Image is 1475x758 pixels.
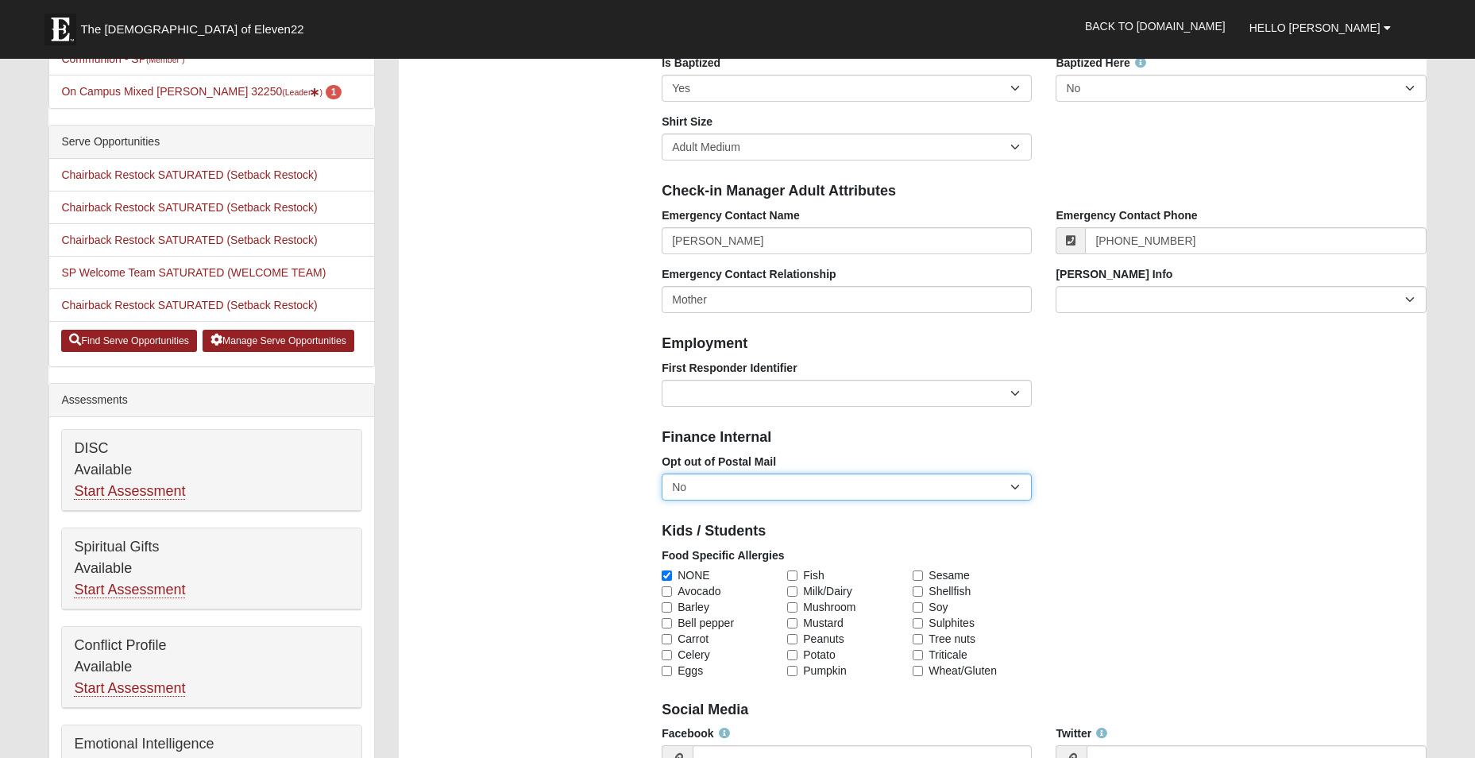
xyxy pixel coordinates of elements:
[146,55,184,64] small: (Member )
[662,702,1426,719] h4: Social Media
[61,85,342,98] a: On Campus Mixed [PERSON_NAME] 32250(Leader) 1
[678,567,709,583] span: NONE
[662,335,1426,353] h4: Employment
[662,55,720,71] label: Is Baptized
[913,618,923,628] input: Sulphites
[61,201,317,214] a: Chairback Restock SATURATED (Setback Restock)
[662,360,797,376] label: First Responder Identifier
[1056,725,1107,741] label: Twitter
[662,429,1426,447] h4: Finance Internal
[803,663,846,679] span: Pumpkin
[61,234,317,246] a: Chairback Restock SATURATED (Setback Restock)
[1073,6,1238,46] a: Back to [DOMAIN_NAME]
[913,634,923,644] input: Tree nuts
[1056,207,1197,223] label: Emergency Contact Phone
[62,430,361,511] div: DISC Available
[662,650,672,660] input: Celery
[61,266,326,279] a: SP Welcome Team SATURATED (WELCOME TEAM)
[929,615,975,631] span: Sulphites
[1056,55,1145,71] label: Baptized Here
[929,663,997,679] span: Wheat/Gluten
[1238,8,1403,48] a: Hello [PERSON_NAME]
[913,650,923,660] input: Triticale
[662,183,1426,200] h4: Check-in Manager Adult Attributes
[678,599,709,615] span: Barley
[74,483,185,500] a: Start Assessment
[929,599,948,615] span: Soy
[678,631,709,647] span: Carrot
[929,567,969,583] span: Sesame
[929,583,971,599] span: Shellfish
[203,330,354,352] a: Manage Serve Opportunities
[44,14,76,45] img: Eleven22 logo
[62,528,361,609] div: Spiritual Gifts Available
[678,663,703,679] span: Eggs
[74,680,185,697] a: Start Assessment
[662,634,672,644] input: Carrot
[678,615,734,631] span: Bell pepper
[787,586,797,597] input: Milk/Dairy
[662,207,800,223] label: Emergency Contact Name
[37,6,354,45] a: The [DEMOGRAPHIC_DATA] of Eleven22
[929,647,967,663] span: Triticale
[803,567,824,583] span: Fish
[1056,266,1172,282] label: [PERSON_NAME] Info
[1249,21,1380,34] span: Hello [PERSON_NAME]
[662,523,1426,540] h4: Kids / Students
[803,615,844,631] span: Mustard
[787,618,797,628] input: Mustard
[61,330,197,352] a: Find Serve Opportunities
[662,586,672,597] input: Avocado
[282,87,322,97] small: (Leader )
[787,650,797,660] input: Potato
[662,618,672,628] input: Bell pepper
[803,647,835,663] span: Potato
[662,725,729,741] label: Facebook
[787,666,797,676] input: Pumpkin
[913,666,923,676] input: Wheat/Gluten
[662,666,672,676] input: Eggs
[803,583,851,599] span: Milk/Dairy
[61,299,317,311] a: Chairback Restock SATURATED (Setback Restock)
[80,21,303,37] span: The [DEMOGRAPHIC_DATA] of Eleven22
[678,647,709,663] span: Celery
[74,582,185,598] a: Start Assessment
[662,570,672,581] input: NONE
[803,599,855,615] span: Mushroom
[662,454,776,470] label: Opt out of Postal Mail
[662,266,836,282] label: Emergency Contact Relationship
[662,114,712,130] label: Shirt Size
[787,602,797,613] input: Mushroom
[662,602,672,613] input: Barley
[787,570,797,581] input: Fish
[49,384,374,417] div: Assessments
[662,547,784,563] label: Food Specific Allergies
[913,570,923,581] input: Sesame
[62,627,361,708] div: Conflict Profile Available
[678,583,720,599] span: Avocado
[49,126,374,159] div: Serve Opportunities
[929,631,975,647] span: Tree nuts
[787,634,797,644] input: Peanuts
[326,85,342,99] span: number of pending members
[61,168,317,181] a: Chairback Restock SATURATED (Setback Restock)
[803,631,844,647] span: Peanuts
[913,602,923,613] input: Soy
[913,586,923,597] input: Shellfish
